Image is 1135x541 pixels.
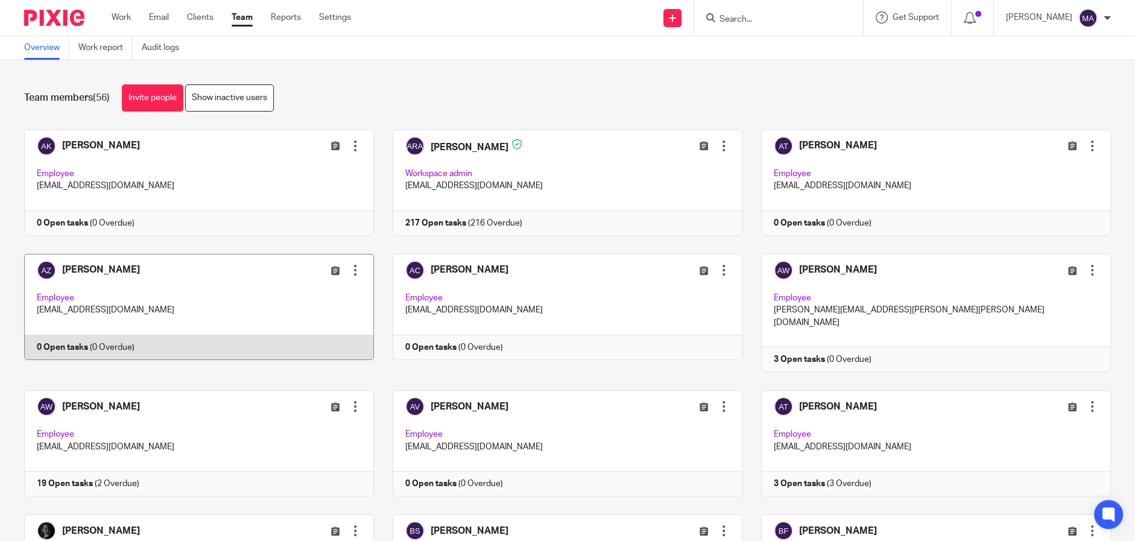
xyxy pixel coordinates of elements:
[232,11,253,24] a: Team
[185,84,274,112] a: Show inactive users
[1006,11,1072,24] p: [PERSON_NAME]
[893,13,939,22] span: Get Support
[112,11,131,24] a: Work
[718,14,827,25] input: Search
[122,84,183,112] a: Invite people
[24,10,84,26] img: Pixie
[1078,8,1098,28] img: svg%3E
[187,11,213,24] a: Clients
[24,92,110,104] h1: Team members
[24,36,69,60] a: Overview
[93,93,110,103] span: (56)
[78,36,133,60] a: Work report
[149,11,169,24] a: Email
[142,36,188,60] a: Audit logs
[319,11,351,24] a: Settings
[271,11,301,24] a: Reports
